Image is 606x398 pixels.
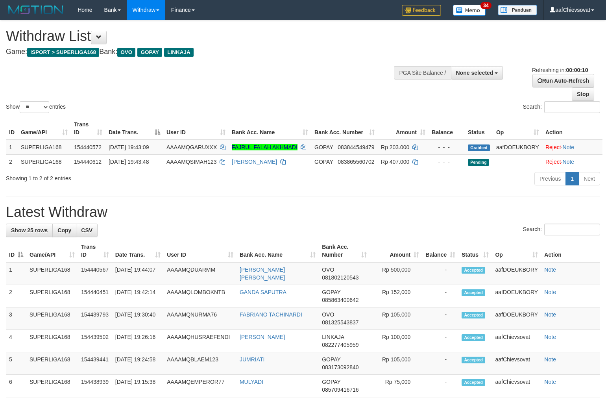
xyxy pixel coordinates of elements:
[545,144,561,150] a: Reject
[164,285,236,307] td: AAAAMQLOMBOKNTB
[240,267,285,281] a: [PERSON_NAME] [PERSON_NAME]
[322,342,358,348] span: Copy 082277405959 to clipboard
[322,319,358,326] span: Copy 081325543837 to clipboard
[544,311,556,318] a: Note
[164,307,236,330] td: AAAAMQNURMA76
[26,240,78,262] th: Game/API: activate to sort column ascending
[322,387,358,393] span: Copy 085709416716 to clipboard
[394,66,451,80] div: PGA Site Balance /
[492,307,541,330] td: aafDOEUKBORY
[78,330,112,352] td: 154439502
[6,285,26,307] td: 2
[26,285,78,307] td: SUPERLIGA168
[370,375,422,397] td: Rp 75,000
[532,74,594,87] a: Run Auto-Refresh
[322,274,358,281] span: Copy 081802120543 to clipboard
[11,227,48,233] span: Show 25 rows
[236,240,319,262] th: Bank Acc. Name: activate to sort column ascending
[462,267,485,274] span: Accepted
[74,159,102,165] span: 154440612
[6,330,26,352] td: 4
[81,227,92,233] span: CSV
[322,297,358,303] span: Copy 085863400642 to clipboard
[541,240,600,262] th: Action
[112,330,164,352] td: [DATE] 19:26:16
[232,159,277,165] a: [PERSON_NAME]
[105,117,163,140] th: Date Trans.: activate to sort column descending
[563,144,575,150] a: Note
[465,117,493,140] th: Status
[492,285,541,307] td: aafDOEUKBORY
[166,159,217,165] span: AAAAMQSIMAH123
[378,117,429,140] th: Amount: activate to sort column ascending
[542,117,602,140] th: Action
[544,224,600,235] input: Search:
[453,5,486,16] img: Button%20Memo.svg
[462,334,485,341] span: Accepted
[18,140,71,155] td: SUPERLIGA168
[164,48,194,57] span: LINKAJA
[26,307,78,330] td: SUPERLIGA168
[112,352,164,375] td: [DATE] 19:24:58
[544,334,556,340] a: Note
[240,356,265,363] a: JUMRIATI
[422,330,458,352] td: -
[164,375,236,397] td: AAAAMQEMPEROR77
[240,379,263,385] a: MULYADI
[462,289,485,296] span: Accepted
[240,289,286,295] a: GANDA SAPUTRA
[432,143,462,151] div: - - -
[18,154,71,169] td: SUPERLIGA168
[532,67,588,73] span: Refreshing in:
[462,379,485,386] span: Accepted
[6,307,26,330] td: 3
[26,352,78,375] td: SUPERLIGA168
[563,159,575,165] a: Note
[456,70,493,76] span: None selected
[26,375,78,397] td: SUPERLIGA168
[572,87,594,101] a: Stop
[422,285,458,307] td: -
[492,375,541,397] td: aafChievsovat
[544,379,556,385] a: Note
[240,334,285,340] a: [PERSON_NAME]
[112,240,164,262] th: Date Trans.: activate to sort column ascending
[6,101,66,113] label: Show entries
[6,224,53,237] a: Show 25 rows
[544,101,600,113] input: Search:
[26,262,78,285] td: SUPERLIGA168
[164,330,236,352] td: AAAAMQHUSRAEFENDI
[112,375,164,397] td: [DATE] 19:15:38
[76,224,98,237] a: CSV
[78,352,112,375] td: 154439441
[566,67,588,73] strong: 00:00:10
[422,240,458,262] th: Balance: activate to sort column ascending
[322,334,344,340] span: LINKAJA
[6,48,396,56] h4: Game: Bank:
[381,144,409,150] span: Rp 203.000
[370,307,422,330] td: Rp 105,000
[6,240,26,262] th: ID: activate to sort column descending
[565,172,579,185] a: 1
[422,352,458,375] td: -
[78,240,112,262] th: Trans ID: activate to sort column ascending
[451,66,503,80] button: None selected
[422,262,458,285] td: -
[57,227,71,233] span: Copy
[542,140,602,155] td: ·
[164,262,236,285] td: AAAAMQDUARMM
[20,101,49,113] select: Showentries
[78,307,112,330] td: 154439793
[52,224,76,237] a: Copy
[6,154,18,169] td: 2
[468,159,489,166] span: Pending
[112,262,164,285] td: [DATE] 19:44:07
[480,2,491,9] span: 34
[311,117,378,140] th: Bank Acc. Number: activate to sort column ascending
[492,352,541,375] td: aafChievsovat
[523,101,600,113] label: Search:
[370,285,422,307] td: Rp 152,000
[402,5,441,16] img: Feedback.jpg
[422,307,458,330] td: -
[493,117,542,140] th: Op: activate to sort column ascending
